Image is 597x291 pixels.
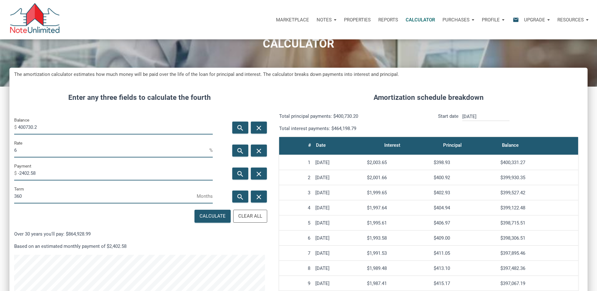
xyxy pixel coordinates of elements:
[282,281,310,286] div: 9
[276,17,309,23] p: Marketplace
[478,10,508,29] button: Profile
[434,220,495,226] div: $406.97
[482,17,500,23] p: Profile
[315,160,362,165] div: [DATE]
[367,190,429,196] div: $1,999.65
[500,250,576,256] div: $397,895.46
[282,160,310,165] div: 1
[367,250,429,256] div: $1,991.53
[367,281,429,286] div: $1,987.41
[313,10,340,29] button: Notes
[367,235,429,241] div: $1,993.58
[508,10,520,29] button: email
[439,10,478,29] button: Purchases
[14,185,24,193] label: Term
[255,147,263,155] i: close
[14,122,18,132] span: $
[434,175,495,180] div: $400.92
[282,265,310,271] div: 8
[315,205,362,211] div: [DATE]
[315,175,362,180] div: [DATE]
[315,235,362,241] div: [DATE]
[434,250,495,256] div: $411.05
[237,170,244,178] i: search
[500,235,576,241] div: $398,306.51
[18,166,213,180] input: Payment
[520,10,554,29] button: Upgrade
[317,17,332,23] p: Notes
[367,265,429,271] div: $1,989.48
[282,175,310,180] div: 2
[512,16,520,23] i: email
[14,162,31,170] label: Payment
[232,122,248,134] button: search
[500,175,576,180] div: $399,930.35
[434,281,495,286] div: $415.17
[500,160,576,165] div: $400,331.27
[282,205,310,211] div: 4
[434,160,495,165] div: $398.93
[443,141,462,150] div: Principal
[200,213,226,220] div: Calculate
[434,265,495,271] div: $413.10
[367,205,429,211] div: $1,997.64
[406,17,435,23] p: Calculator
[282,250,310,256] div: 7
[14,189,197,203] input: Term
[442,17,470,23] p: Purchases
[282,235,310,241] div: 6
[554,10,592,29] button: Resources
[500,265,576,271] div: $397,482.36
[14,143,209,157] input: Rate
[14,71,583,78] h5: The amortization calculator estimates how much money will be paid over the life of the loan for p...
[255,193,263,201] i: close
[434,235,495,241] div: $409.00
[315,220,362,226] div: [DATE]
[274,92,583,103] h4: Amortization schedule breakdown
[340,10,375,29] a: Properties
[557,17,584,23] p: Resources
[251,122,267,134] button: close
[378,17,398,23] p: Reports
[14,116,29,124] label: Balance
[308,141,311,150] div: #
[282,220,310,226] div: 5
[315,281,362,286] div: [DATE]
[14,92,265,103] h4: Enter any three fields to calculate the fourth
[232,168,248,180] button: search
[255,170,263,178] i: close
[194,210,231,223] button: Calculate
[9,3,60,36] img: NoteUnlimited
[14,139,22,147] label: Rate
[315,190,362,196] div: [DATE]
[316,141,326,150] div: Date
[384,141,400,150] div: Interest
[251,191,267,203] button: close
[438,112,459,132] p: Start date
[402,10,439,29] a: Calculator
[232,145,248,157] button: search
[237,193,244,201] i: search
[500,190,576,196] div: $399,527.42
[14,168,18,178] span: $
[434,190,495,196] div: $402.93
[282,190,310,196] div: 3
[209,145,213,155] span: %
[315,265,362,271] div: [DATE]
[233,210,267,223] button: Clear All
[315,250,362,256] div: [DATE]
[524,17,545,23] p: Upgrade
[279,125,424,132] p: Total interest payments: $464,198.79
[279,112,424,120] p: Total principal payments: $400,730.20
[434,205,495,211] div: $404.94
[14,230,265,238] p: Over 30 years you'll pay: $864,928.99
[367,175,429,180] div: $2,001.66
[375,10,402,29] button: Reports
[197,191,213,201] span: Months
[272,10,313,29] button: Marketplace
[237,147,244,155] i: search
